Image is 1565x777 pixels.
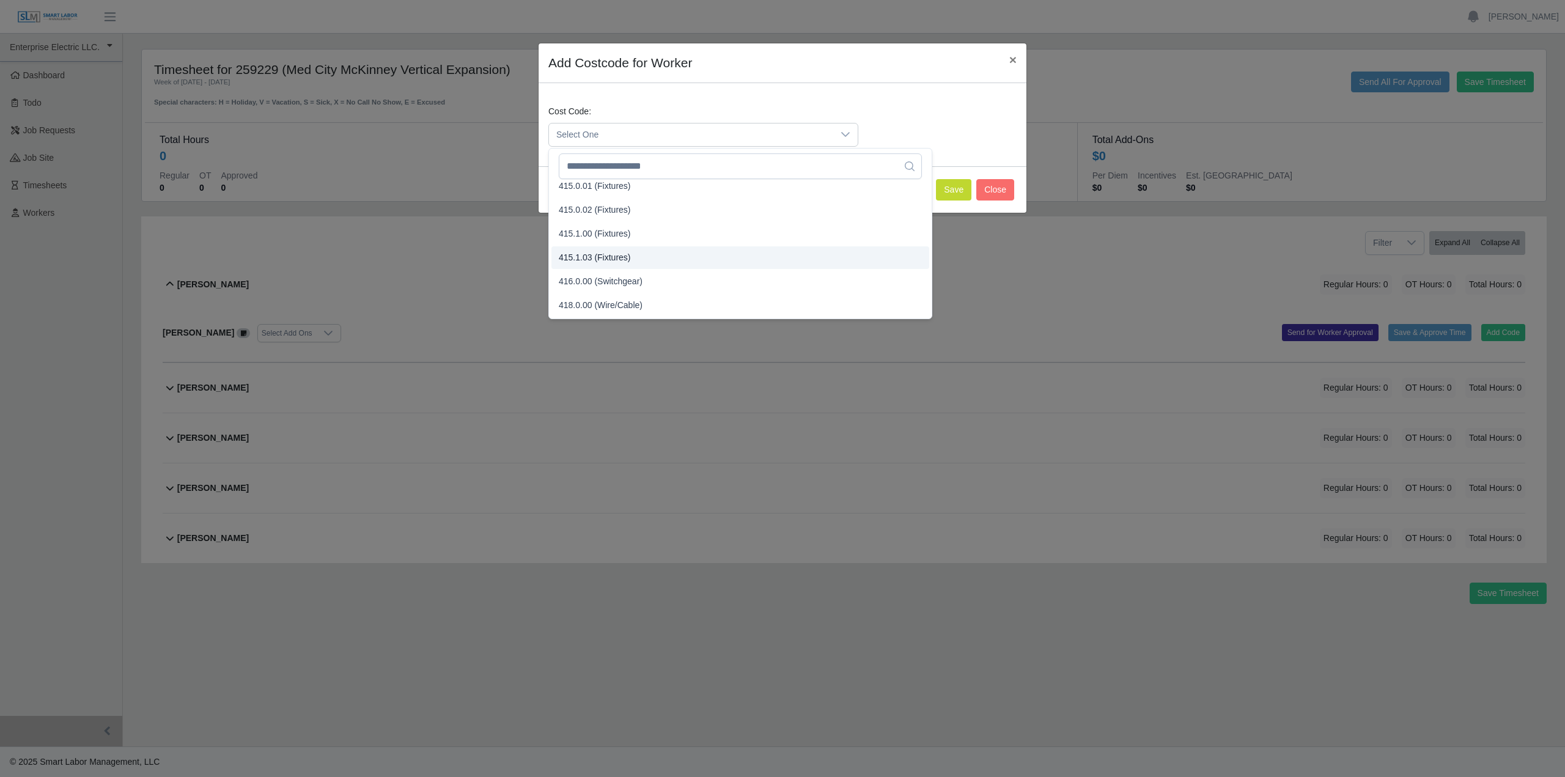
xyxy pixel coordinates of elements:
span: 415.1.03 (Fixtures) [559,251,631,264]
li: 418.1.00 (Wire/Cable - Branch) [551,318,929,341]
span: Select One [549,123,833,146]
span: × [1009,53,1017,67]
li: 416.0.00 (Switchgear) [551,270,929,293]
span: 418.0.00 (Wire/Cable) [559,299,643,312]
span: 416.0.00 (Switchgear) [559,275,643,288]
li: 415.0.02 (Fixtures) [551,199,929,221]
li: 415.0.01 (Fixtures) [551,175,929,197]
li: 415.1.03 (Fixtures) [551,246,929,269]
span: 415.0.02 (Fixtures) [559,204,631,216]
li: 418.0.00 (Wire/Cable) [551,294,929,317]
h4: Add Costcode for Worker [548,53,692,73]
li: 415.1.00 (Fixtures) [551,223,929,245]
span: 415.1.00 (Fixtures) [559,227,631,240]
span: 415.0.01 (Fixtures) [559,180,631,193]
button: Close [1000,43,1026,76]
button: Save [936,179,971,201]
button: Close [976,179,1014,201]
label: Cost Code: [548,105,591,118]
